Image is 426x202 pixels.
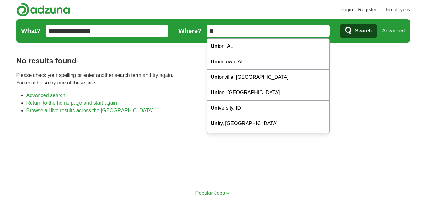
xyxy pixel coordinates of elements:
div: versity, ID [207,101,329,116]
img: toggle icon [226,192,231,195]
img: Adzuna logo [16,3,70,17]
label: Where? [178,26,201,36]
p: Please check your spelling or enter another search term and try again. You could also try one of ... [16,72,410,87]
a: Login [341,6,353,14]
a: Employers [386,6,410,14]
strong: Uni [211,105,219,111]
label: What? [21,26,41,36]
div: on, [GEOGRAPHIC_DATA] [207,131,329,147]
strong: Uni [211,121,219,126]
div: ty, [GEOGRAPHIC_DATA] [207,116,329,131]
span: Search [355,25,372,37]
div: on, [GEOGRAPHIC_DATA] [207,85,329,101]
span: Popular Jobs [195,190,225,196]
div: on, AL [207,39,329,54]
button: Search [340,24,377,38]
a: Advanced search [26,93,66,98]
a: Return to the home page and start again [26,100,117,106]
div: onville, [GEOGRAPHIC_DATA] [207,70,329,85]
strong: Uni [211,74,219,80]
strong: Uni [211,43,219,49]
strong: Uni [211,90,219,95]
h1: No results found [16,55,410,66]
div: ontown, AL [207,54,329,70]
strong: Uni [211,59,219,64]
iframe: Ads by Google [16,119,410,174]
a: Advanced [382,25,405,37]
a: Browse all live results across the [GEOGRAPHIC_DATA] [26,108,154,113]
a: Register [358,6,377,14]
